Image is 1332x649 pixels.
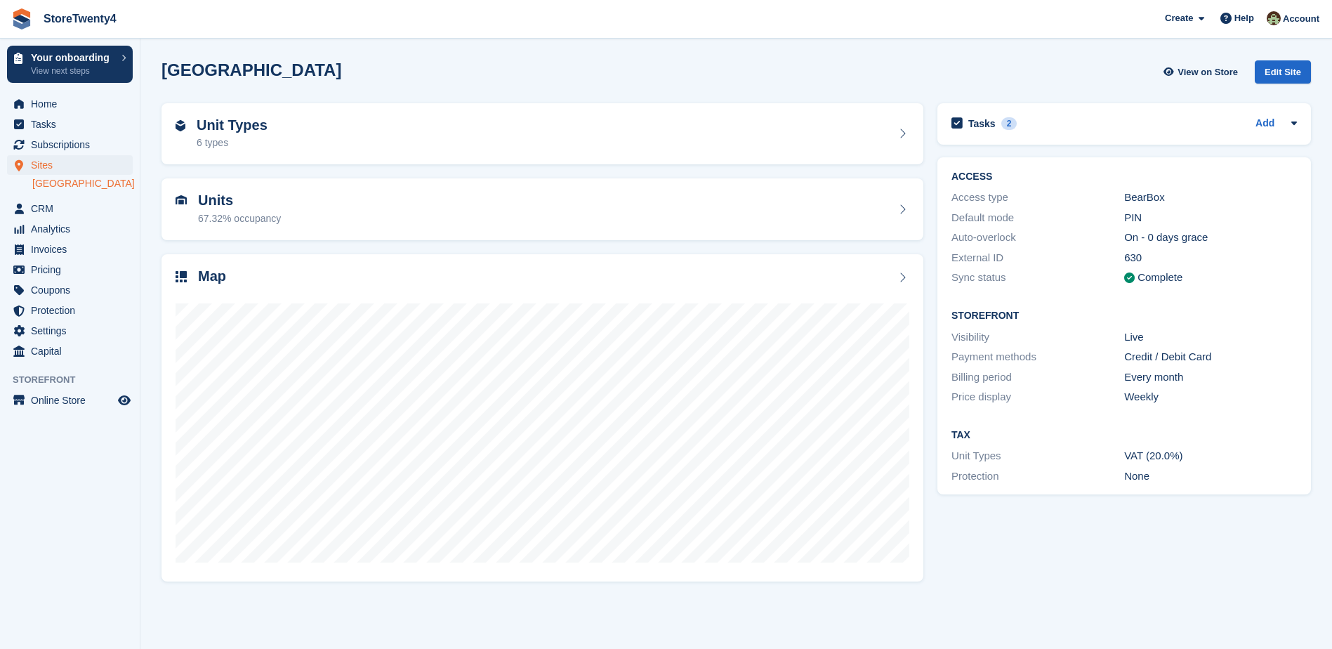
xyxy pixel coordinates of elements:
a: menu [7,391,133,410]
span: Protection [31,301,115,320]
div: Payment methods [951,349,1124,365]
a: Unit Types 6 types [161,103,923,165]
p: View next steps [31,65,114,77]
div: 630 [1124,250,1297,266]
a: menu [7,114,133,134]
span: Storefront [13,373,140,387]
a: View on Store [1161,60,1244,84]
div: 2 [1001,117,1017,130]
a: Map [161,254,923,582]
div: Default mode [951,210,1124,226]
h2: Tasks [968,117,996,130]
div: None [1124,468,1297,485]
h2: Tax [951,430,1297,441]
a: menu [7,94,133,114]
span: Create [1165,11,1193,25]
div: Auto-overlock [951,230,1124,246]
div: Edit Site [1255,60,1311,84]
a: menu [7,240,133,259]
span: Coupons [31,280,115,300]
img: map-icn-33ee37083ee616e46c38cad1a60f524a97daa1e2b2c8c0bc3eb3415660979fc1.svg [176,271,187,282]
div: BearBox [1124,190,1297,206]
img: unit-type-icn-2b2737a686de81e16bb02015468b77c625bbabd49415b5ef34ead5e3b44a266d.svg [176,120,185,131]
div: Credit / Debit Card [1124,349,1297,365]
div: PIN [1124,210,1297,226]
div: Weekly [1124,389,1297,405]
div: Access type [951,190,1124,206]
a: Edit Site [1255,60,1311,89]
a: Preview store [116,392,133,409]
div: Billing period [951,369,1124,386]
span: Home [31,94,115,114]
a: menu [7,301,133,320]
p: Your onboarding [31,53,114,63]
span: Account [1283,12,1319,26]
span: Sites [31,155,115,175]
a: menu [7,280,133,300]
div: 6 types [197,136,268,150]
div: Visibility [951,329,1124,346]
span: View on Store [1178,65,1238,79]
div: Live [1124,329,1297,346]
a: menu [7,155,133,175]
div: Protection [951,468,1124,485]
a: menu [7,321,133,341]
a: menu [7,341,133,361]
span: Pricing [31,260,115,280]
h2: ACCESS [951,171,1297,183]
span: CRM [31,199,115,218]
div: Sync status [951,270,1124,286]
div: Unit Types [951,448,1124,464]
a: menu [7,260,133,280]
a: menu [7,199,133,218]
h2: Map [198,268,226,284]
a: Units 67.32% occupancy [161,178,923,240]
span: Tasks [31,114,115,134]
span: Settings [31,321,115,341]
img: Lee Hanlon [1267,11,1281,25]
div: Complete [1138,270,1182,286]
div: VAT (20.0%) [1124,448,1297,464]
h2: Storefront [951,310,1297,322]
a: menu [7,219,133,239]
span: Analytics [31,219,115,239]
div: Every month [1124,369,1297,386]
h2: [GEOGRAPHIC_DATA] [161,60,341,79]
span: Capital [31,341,115,361]
h2: Unit Types [197,117,268,133]
span: Subscriptions [31,135,115,155]
div: External ID [951,250,1124,266]
a: Add [1255,116,1274,132]
img: stora-icon-8386f47178a22dfd0bd8f6a31ec36ba5ce8667c1dd55bd0f319d3a0aa187defe.svg [11,8,32,29]
span: Invoices [31,240,115,259]
span: Online Store [31,391,115,410]
a: Your onboarding View next steps [7,46,133,83]
span: Help [1234,11,1254,25]
a: menu [7,135,133,155]
h2: Units [198,192,281,209]
a: [GEOGRAPHIC_DATA] [32,177,133,190]
div: Price display [951,389,1124,405]
a: StoreTwenty4 [38,7,122,30]
div: On - 0 days grace [1124,230,1297,246]
img: unit-icn-7be61d7bf1b0ce9d3e12c5938cc71ed9869f7b940bace4675aadf7bd6d80202e.svg [176,195,187,205]
div: 67.32% occupancy [198,211,281,226]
